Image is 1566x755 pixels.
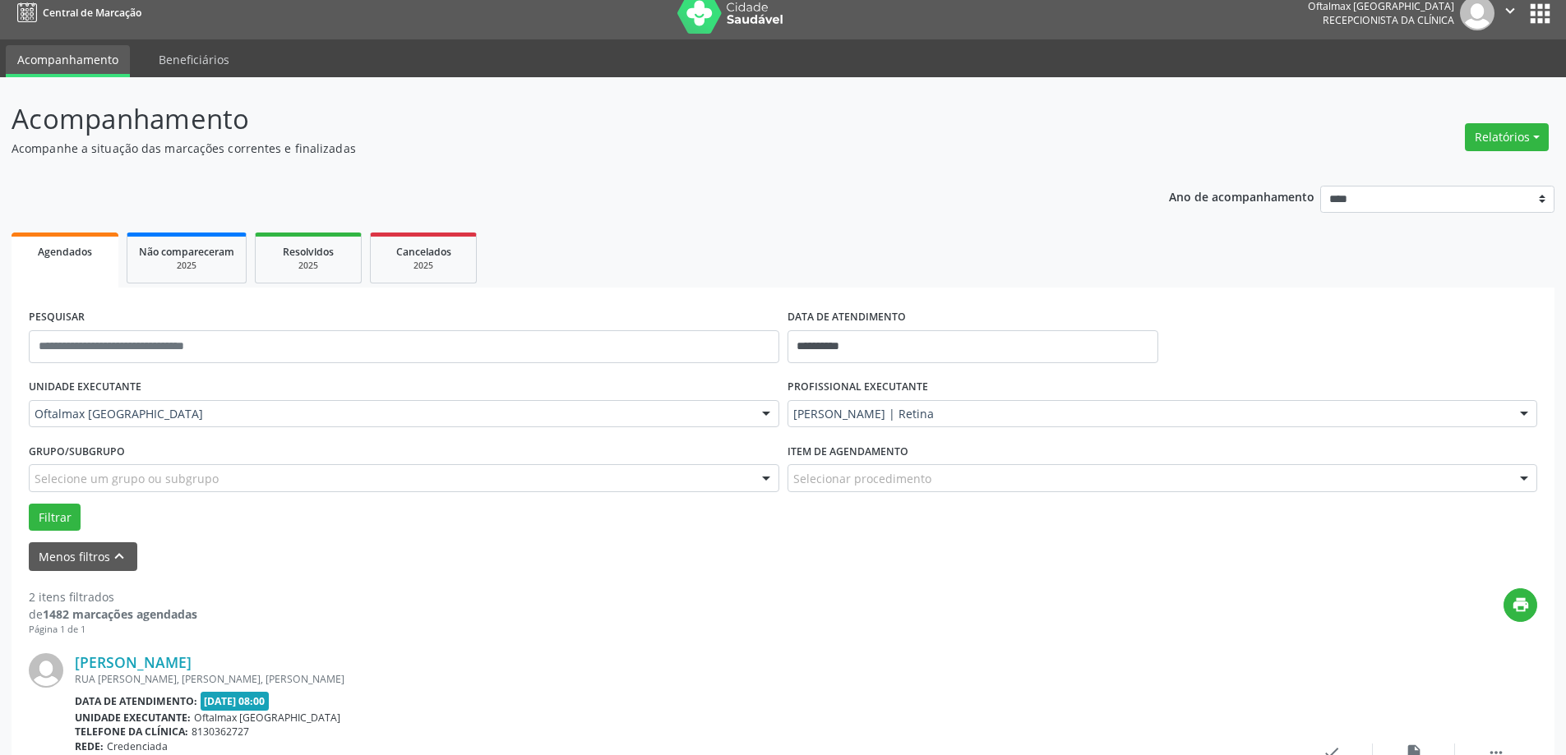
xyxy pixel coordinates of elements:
div: RUA [PERSON_NAME], [PERSON_NAME], [PERSON_NAME] [75,672,1291,686]
span: [PERSON_NAME] | Retina [793,406,1504,422]
div: 2025 [139,260,234,272]
label: PROFISSIONAL EXECUTANTE [788,375,928,400]
span: [DATE] 08:00 [201,692,270,711]
span: Recepcionista da clínica [1323,13,1454,27]
div: de [29,605,197,623]
div: 2025 [382,260,464,272]
img: img [29,653,63,688]
span: Selecionar procedimento [793,470,931,487]
a: Beneficiários [147,45,241,74]
p: Acompanhe a situação das marcações correntes e finalizadas [12,140,1092,157]
span: Central de Marcação [43,6,141,20]
button: Relatórios [1465,123,1549,151]
i: keyboard_arrow_up [110,547,128,565]
b: Rede: [75,739,104,753]
span: Oftalmax [GEOGRAPHIC_DATA] [35,406,746,422]
b: Data de atendimento: [75,694,197,708]
span: 8130362727 [192,725,249,739]
strong: 1482 marcações agendadas [43,606,197,622]
span: Oftalmax [GEOGRAPHIC_DATA] [194,711,340,725]
label: Item de agendamento [788,439,908,464]
p: Acompanhamento [12,99,1092,140]
div: 2025 [267,260,349,272]
a: Acompanhamento [6,45,130,77]
span: Cancelados [396,245,451,259]
i: print [1512,596,1530,614]
label: DATA DE ATENDIMENTO [788,305,906,330]
p: Ano de acompanhamento [1169,186,1314,206]
a: [PERSON_NAME] [75,653,192,671]
button: Filtrar [29,504,81,532]
span: Selecione um grupo ou subgrupo [35,470,219,487]
span: Agendados [38,245,92,259]
label: Grupo/Subgrupo [29,439,125,464]
label: UNIDADE EXECUTANTE [29,375,141,400]
span: Credenciada [107,739,168,753]
b: Unidade executante: [75,711,191,725]
i:  [1501,2,1519,20]
label: PESQUISAR [29,305,85,330]
div: 2 itens filtrados [29,588,197,605]
b: Telefone da clínica: [75,725,188,739]
button: Menos filtroskeyboard_arrow_up [29,542,137,571]
span: Não compareceram [139,245,234,259]
span: Resolvidos [283,245,334,259]
button: print [1504,588,1537,622]
div: Página 1 de 1 [29,623,197,637]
